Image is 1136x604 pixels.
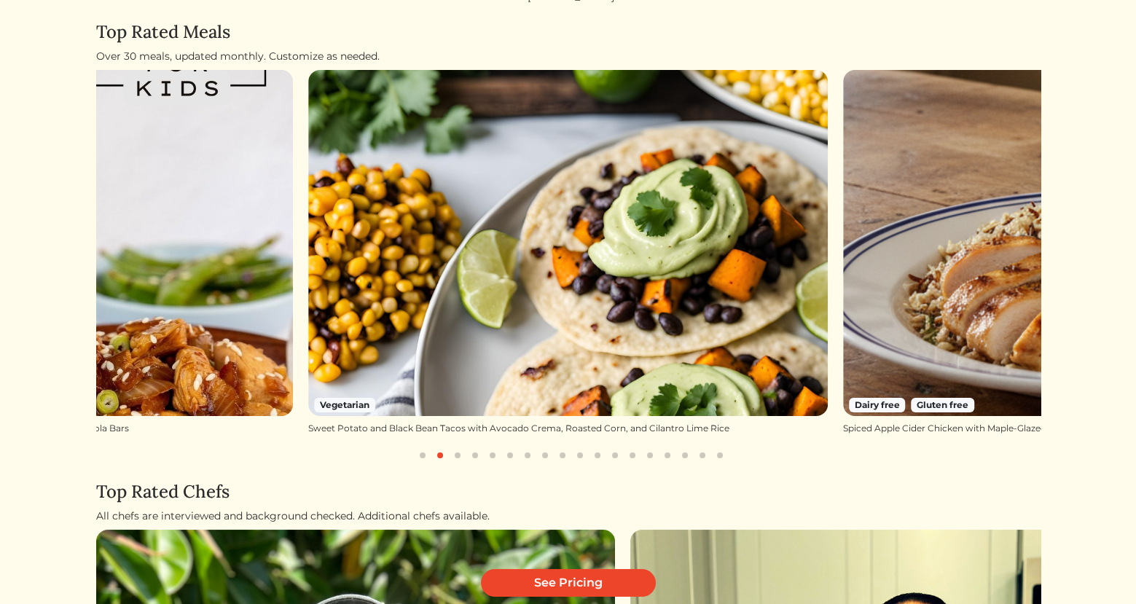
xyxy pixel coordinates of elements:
[96,509,1041,524] div: All chefs are interviewed and background checked. Additional chefs available.
[96,49,1041,64] div: Over 30 meals, updated monthly. Customize as needed.
[314,398,375,412] span: Vegetarian
[308,70,828,416] img: Sweet Potato and Black Bean Tacos with Avocado Crema, Roasted Corn, and Cilantro Lime Rice
[849,398,906,412] span: Dairy free
[481,569,656,597] a: See Pricing
[308,422,828,435] div: Sweet Potato and Black Bean Tacos with Avocado Crema, Roasted Corn, and Cilantro Lime Rice
[911,398,974,412] span: Gluten free
[96,22,1041,43] h4: Top Rated Meals
[96,482,1041,503] h4: Top Rated Chefs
